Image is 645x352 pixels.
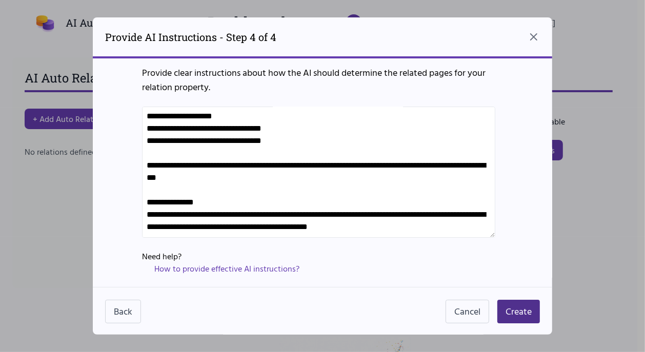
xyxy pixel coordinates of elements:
a: How to provide effective AI instructions? [154,262,299,275]
button: Back [105,300,141,323]
button: Cancel [446,300,489,323]
button: Close dialog [528,31,540,43]
p: Provide clear instructions about how the AI should determine the related pages for your relation ... [142,66,503,94]
button: Create [497,300,540,323]
h3: Need help? [142,250,503,262]
h2: Provide AI Instructions - Step 4 of 4 [105,30,276,44]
